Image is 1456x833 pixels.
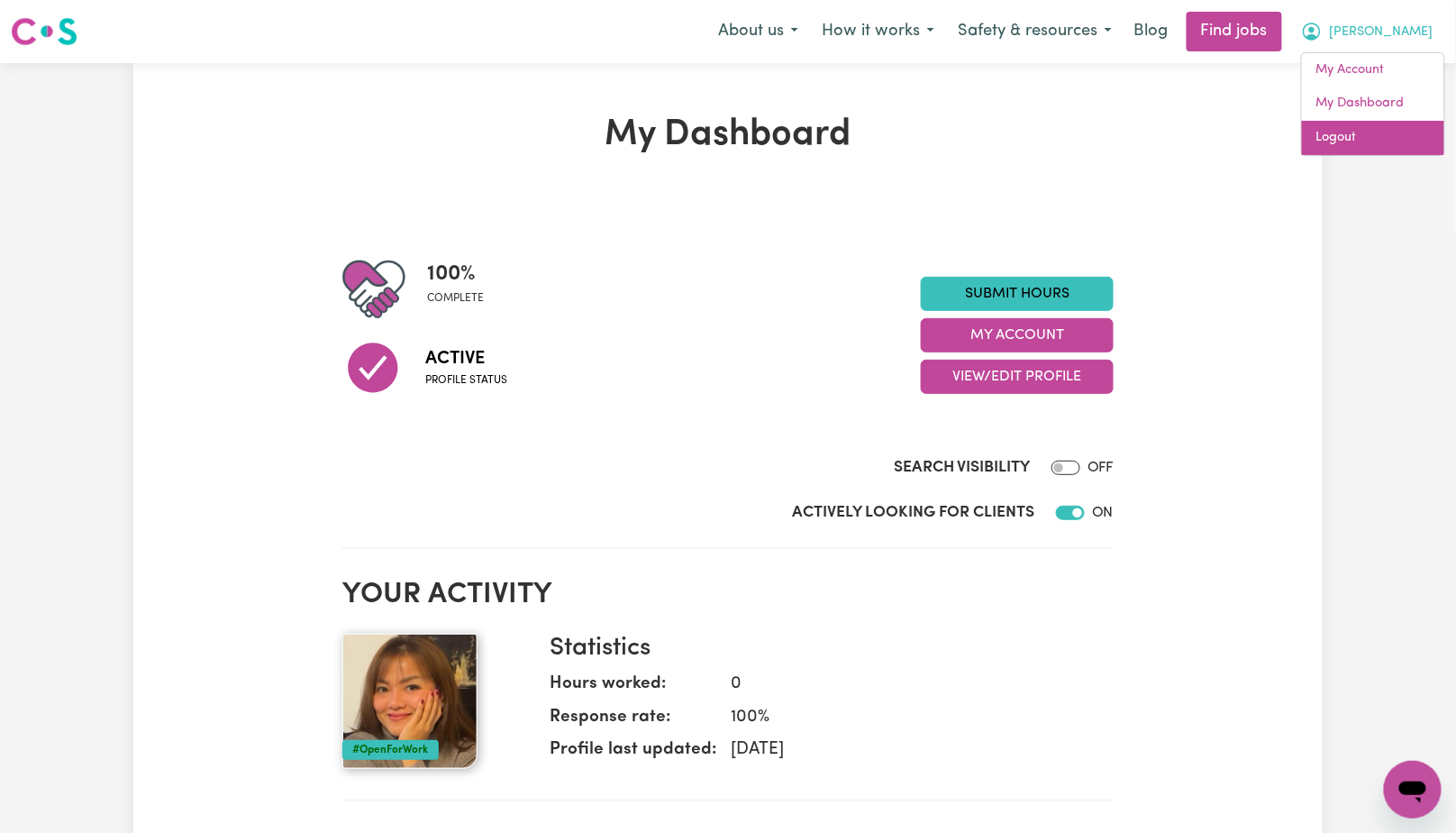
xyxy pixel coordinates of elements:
[1302,53,1444,87] a: My Account
[1302,87,1444,121] a: My Dashboard
[342,634,478,769] img: Your profile picture
[1330,23,1433,42] span: [PERSON_NAME]
[921,360,1114,394] button: View/Edit Profile
[792,501,1034,525] label: Actively Looking for Clients
[1302,121,1444,155] a: Logout
[11,15,77,48] img: Careseekers logo
[550,672,716,705] dt: Hours worked:
[921,318,1114,352] button: My Account
[1289,13,1445,50] button: My Account
[550,705,716,738] dt: Response rate:
[425,345,507,372] span: Active
[921,277,1114,311] a: Submit Hours
[427,290,484,307] span: complete
[1301,52,1445,156] div: My Account
[550,634,1099,664] h3: Statistics
[716,705,1099,731] dd: 100 %
[1384,761,1442,819] iframe: Button to launch messaging window
[425,372,507,389] span: Profile status
[1092,506,1114,520] span: ON
[427,258,484,290] span: 100 %
[716,737,1099,764] dd: [DATE]
[11,11,77,52] a: Careseekers logo
[427,258,498,321] div: Profile completeness: 100%
[716,672,1099,698] dd: 0
[1187,12,1282,51] a: Find jobs
[342,740,439,760] div: #OpenForWork
[894,456,1030,480] label: Search Visibility
[946,13,1124,50] button: Safety & resources
[706,13,810,50] button: About us
[342,578,1114,612] h2: Your activity
[1087,461,1114,475] span: OFF
[1124,12,1179,51] a: Blog
[550,737,716,771] dt: Profile last updated:
[342,114,1114,157] h1: My Dashboard
[810,13,946,50] button: How it works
